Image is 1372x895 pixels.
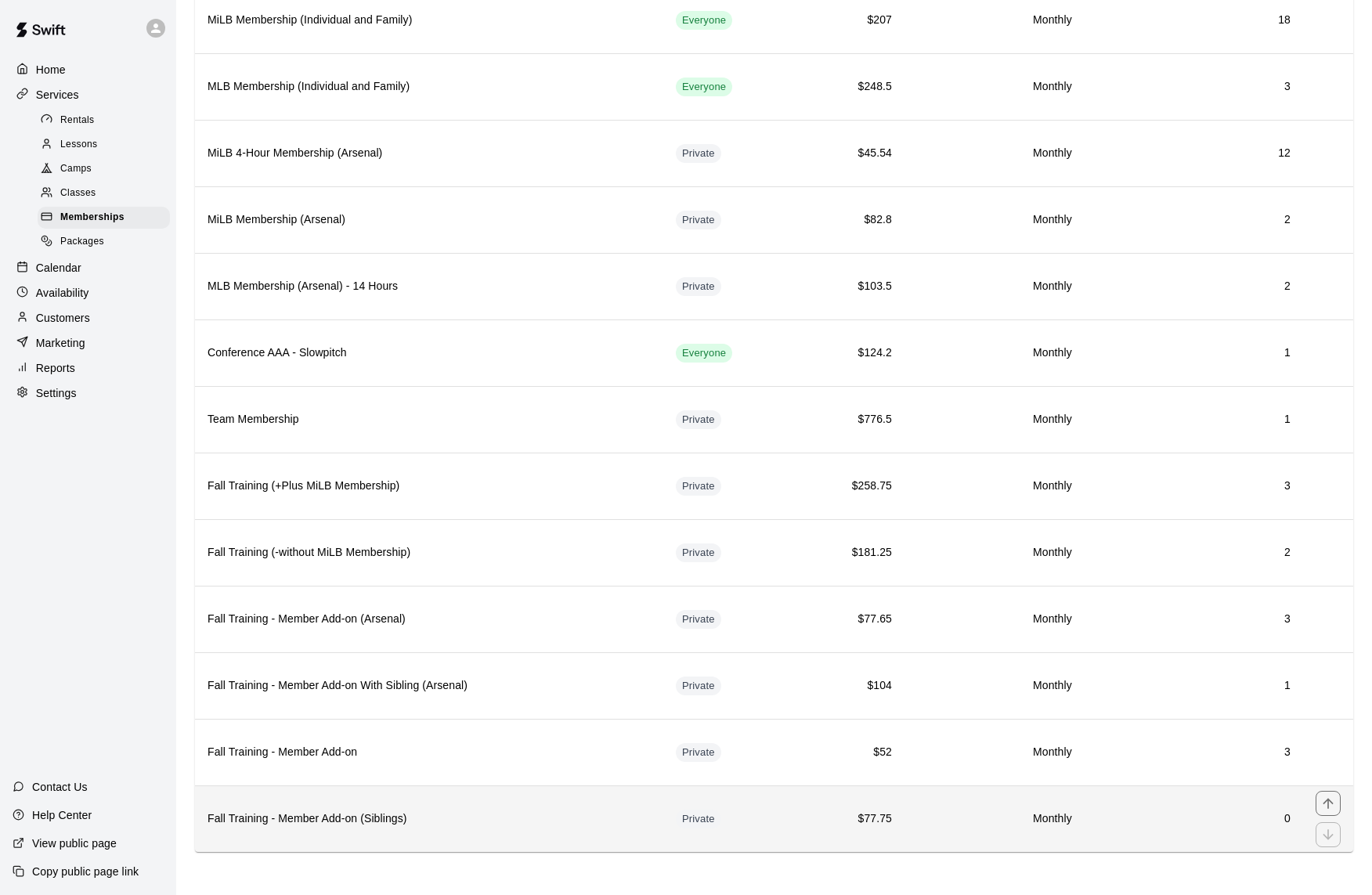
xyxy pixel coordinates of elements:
a: Lessons [38,132,176,157]
div: This membership is visible to all customers [676,78,732,96]
h6: MiLB 4-Hour Membership (Arsenal) [208,145,651,162]
h6: 1 [1097,677,1291,695]
div: This membership is hidden from the memberships page [676,144,721,163]
button: move item up [1316,791,1341,816]
h6: Monthly [917,544,1072,561]
a: Reports [13,356,164,380]
h6: 1 [1097,411,1291,428]
h6: $258.75 [810,478,892,495]
h6: $103.5 [810,278,892,295]
span: Lessons [60,137,98,153]
h6: Monthly [917,478,1072,495]
div: Packages [38,231,170,253]
h6: $77.65 [810,611,892,628]
h6: $77.75 [810,810,892,828]
h6: Monthly [917,677,1072,695]
h6: Monthly [917,810,1072,828]
h6: Monthly [917,12,1072,29]
h6: Fall Training (-without MiLB Membership) [208,544,651,561]
div: This membership is hidden from the memberships page [676,543,721,562]
div: Rentals [38,110,170,132]
h6: Team Membership [208,411,651,428]
a: Rentals [38,108,176,132]
p: Contact Us [32,779,88,795]
a: Calendar [13,256,164,280]
a: Availability [13,281,164,305]
h6: MLB Membership (Individual and Family) [208,78,651,96]
h6: 3 [1097,478,1291,495]
div: This membership is visible to all customers [676,344,732,363]
h6: Fall Training - Member Add-on (Arsenal) [208,611,651,628]
a: Memberships [38,206,176,230]
h6: Monthly [917,611,1072,628]
span: Memberships [60,210,125,226]
span: Everyone [676,346,732,361]
span: Private [676,812,721,827]
div: Memberships [38,207,170,229]
span: Everyone [676,13,732,28]
h6: 2 [1097,544,1291,561]
div: This membership is hidden from the memberships page [676,743,721,762]
div: Lessons [38,134,170,156]
h6: 2 [1097,211,1291,229]
h6: 3 [1097,78,1291,96]
span: Private [676,413,721,428]
h6: MiLB Membership (Individual and Family) [208,12,651,29]
h6: 0 [1097,810,1291,828]
span: Private [676,546,721,561]
h6: MiLB Membership (Arsenal) [208,211,651,229]
a: Customers [13,306,164,330]
div: Camps [38,158,170,180]
span: Private [676,612,721,627]
h6: $248.5 [810,78,892,96]
h6: $104 [810,677,892,695]
h6: 18 [1097,12,1291,29]
h6: 3 [1097,611,1291,628]
p: View public page [32,835,117,851]
p: Customers [36,310,90,326]
h6: Fall Training - Member Add-on [208,744,651,761]
p: Marketing [36,335,85,351]
h6: 3 [1097,744,1291,761]
h6: Monthly [917,278,1072,295]
a: Packages [38,230,176,254]
p: Home [36,62,66,78]
div: Services [13,83,164,106]
span: Private [676,479,721,494]
span: Private [676,146,721,161]
div: This membership is hidden from the memberships page [676,810,721,828]
div: This membership is hidden from the memberships page [676,477,721,496]
a: Home [13,58,164,81]
a: Camps [38,157,176,182]
div: This membership is hidden from the memberships page [676,610,721,629]
div: This membership is hidden from the memberships page [676,677,721,695]
span: Rentals [60,113,95,128]
div: Classes [38,182,170,204]
h6: 12 [1097,145,1291,162]
h6: MLB Membership (Arsenal) - 14 Hours [208,278,651,295]
a: Marketing [13,331,164,355]
span: Private [676,213,721,228]
span: Camps [60,161,92,177]
h6: Monthly [917,145,1072,162]
h6: Monthly [917,411,1072,428]
span: Everyone [676,80,732,95]
div: This membership is hidden from the memberships page [676,410,721,429]
h6: $52 [810,744,892,761]
p: Settings [36,385,77,401]
a: Classes [38,182,176,206]
p: Services [36,87,79,103]
h6: $45.54 [810,145,892,162]
h6: Monthly [917,78,1072,96]
h6: Fall Training - Member Add-on With Sibling (Arsenal) [208,677,651,695]
a: Settings [13,381,164,405]
h6: Conference AAA - Slowpitch [208,345,651,362]
p: Copy public page link [32,864,139,879]
p: Reports [36,360,75,376]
